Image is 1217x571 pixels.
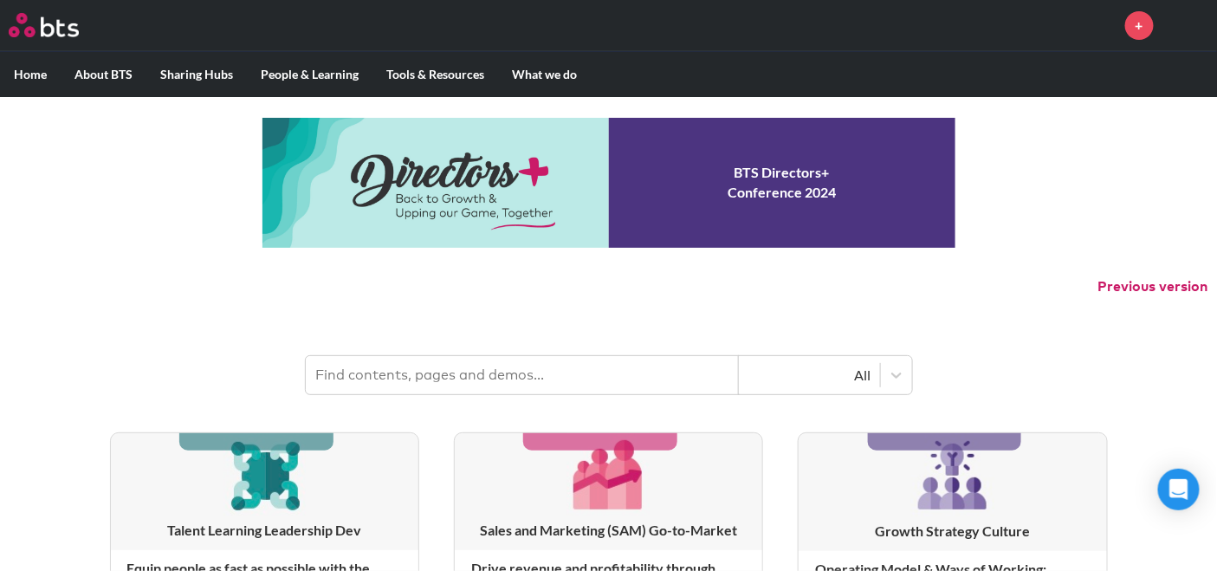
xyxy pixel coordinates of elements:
img: Francis Prior [1167,4,1208,46]
img: BTS Logo [9,13,79,37]
button: Previous version [1098,277,1208,296]
label: Sharing Hubs [146,52,247,97]
div: Open Intercom Messenger [1158,469,1200,510]
div: All [748,366,871,385]
input: Find contents, pages and demos... [306,356,739,394]
a: Conference 2024 [262,118,955,248]
a: Profile [1167,4,1208,46]
h3: Talent Learning Leadership Dev [111,521,418,540]
img: [object Object] [223,433,306,516]
img: [object Object] [911,433,994,516]
h3: Sales and Marketing (SAM) Go-to-Market [455,521,762,540]
label: What we do [498,52,591,97]
label: About BTS [61,52,146,97]
label: People & Learning [247,52,372,97]
img: [object Object] [567,433,650,516]
a: Go home [9,13,111,37]
label: Tools & Resources [372,52,498,97]
h3: Growth Strategy Culture [799,522,1106,541]
a: + [1125,11,1154,40]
